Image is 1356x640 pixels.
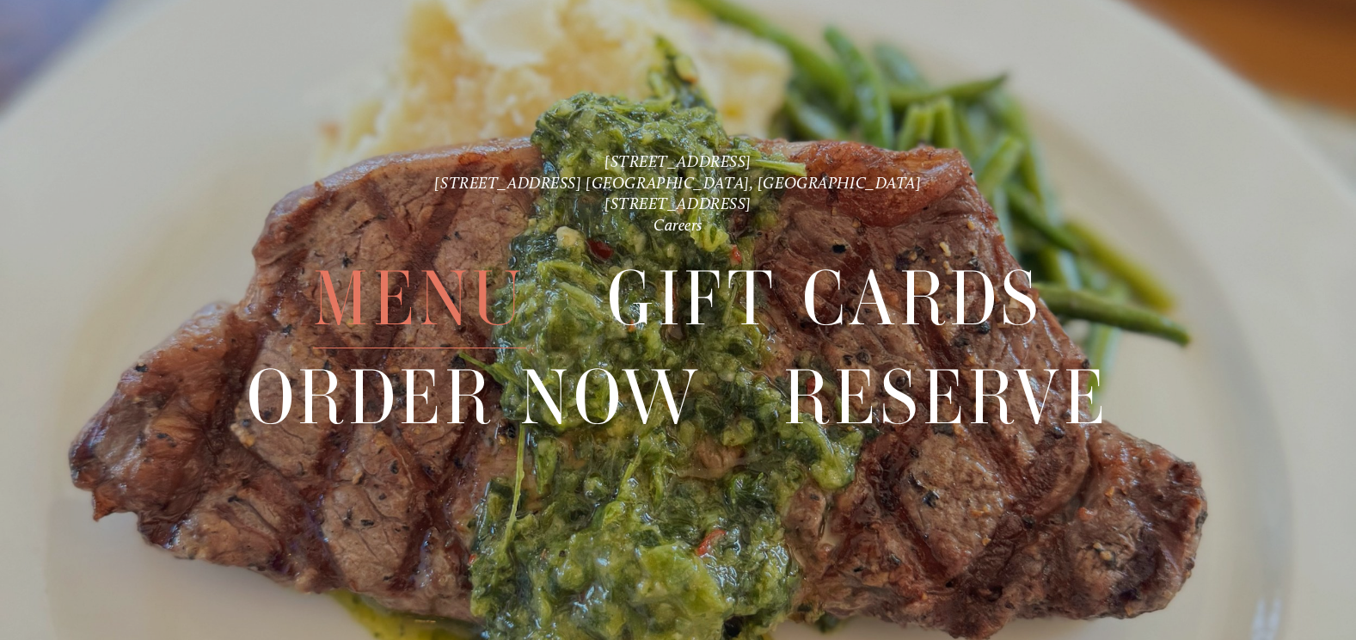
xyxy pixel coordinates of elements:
[783,348,1109,447] span: Reserve
[247,348,703,446] a: Order Now
[247,348,703,447] span: Order Now
[604,151,752,171] a: [STREET_ADDRESS]
[783,348,1109,446] a: Reserve
[653,215,703,235] a: Careers
[313,249,526,348] a: Menu
[434,173,921,193] a: [STREET_ADDRESS] [GEOGRAPHIC_DATA], [GEOGRAPHIC_DATA]
[607,249,1042,348] a: Gift Cards
[604,194,752,213] a: [STREET_ADDRESS]
[313,249,526,348] span: Menu
[607,249,1042,348] span: Gift Cards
